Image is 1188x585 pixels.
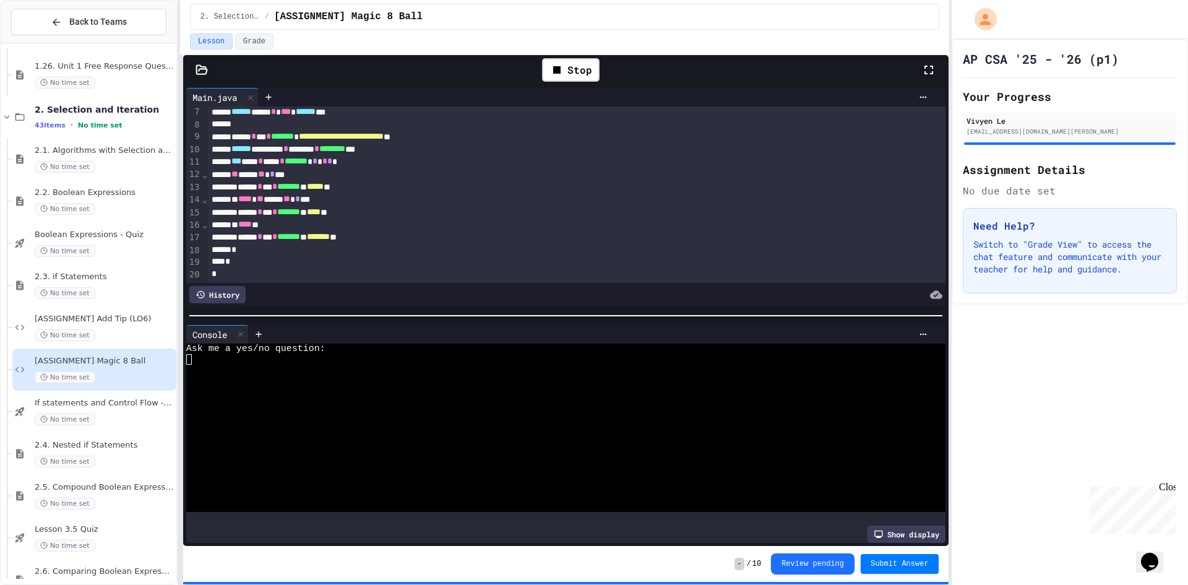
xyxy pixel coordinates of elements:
button: Review pending [771,553,854,574]
div: 18 [186,245,202,257]
div: Console [186,328,233,341]
span: 10 [752,559,761,569]
button: Grade [235,33,273,50]
span: Boolean Expressions - Quiz [35,230,174,240]
button: Back to Teams [11,9,166,35]
span: Lesson 3.5 Quiz [35,524,174,535]
div: 7 [186,106,202,118]
span: No time set [35,161,95,173]
span: [ASSIGNMENT] Magic 8 Ball [274,9,423,24]
p: Switch to "Grade View" to access the chat feature and communicate with your teacher for help and ... [973,238,1166,275]
span: No time set [35,371,95,383]
div: 19 [186,256,202,269]
div: History [189,286,246,303]
div: 14 [186,194,202,206]
span: 2. Selection and Iteration [200,12,260,22]
span: Fold line [202,194,208,204]
span: / [265,12,269,22]
span: No time set [35,329,95,341]
span: No time set [35,287,95,299]
span: 2.6. Comparing Boolean Expressions ([PERSON_NAME] Laws) [35,566,174,577]
h2: Your Progress [963,88,1177,105]
span: 2.3. if Statements [35,272,174,282]
div: 12 [186,168,202,181]
span: 2. Selection and Iteration [35,104,174,115]
span: No time set [35,540,95,552]
div: [EMAIL_ADDRESS][DOMAIN_NAME][PERSON_NAME] [966,127,1173,136]
div: 13 [186,181,202,194]
span: [ASSIGNMENT] Magic 8 Ball [35,356,174,366]
span: Fold line [202,170,208,180]
span: 2.1. Algorithms with Selection and Repetition [35,145,174,156]
div: Main.java [186,91,243,104]
span: • [71,120,73,130]
h3: Need Help? [973,219,1166,233]
div: 11 [186,156,202,168]
div: 8 [186,119,202,131]
div: Vivyen Le [966,115,1173,126]
div: 9 [186,131,202,143]
span: No time set [35,203,95,215]
div: Console [186,325,249,344]
span: If statements and Control Flow - Quiz [35,398,174,409]
div: 17 [186,232,202,244]
h1: AP CSA '25 - '26 (p1) [963,50,1119,67]
div: No due date set [963,183,1177,198]
span: No time set [35,245,95,257]
span: Submit Answer [871,559,929,569]
div: Main.java [186,88,259,106]
span: Back to Teams [69,15,127,28]
div: 16 [186,219,202,232]
div: Stop [542,58,600,82]
iframe: chat widget [1085,482,1176,534]
span: No time set [35,77,95,89]
span: 43 items [35,121,66,129]
button: Lesson [190,33,233,50]
span: - [734,558,744,570]
span: No time set [78,121,123,129]
span: / [747,559,751,569]
button: Submit Answer [861,554,939,574]
span: No time set [35,456,95,467]
span: Fold line [202,220,208,230]
span: 2.5. Compound Boolean Expressions [35,482,174,493]
h2: Assignment Details [963,161,1177,178]
div: 15 [186,207,202,219]
span: No time set [35,498,95,509]
span: [ASSIGNMENT] Add Tip (LO6) [35,314,174,324]
span: 1.26. Unit 1 Free Response Question (FRQ) Practice [35,61,174,72]
div: Show display [867,526,945,543]
span: Ask me a yes/no question: [186,344,325,354]
span: 2.2. Boolean Expressions [35,188,174,198]
div: Chat with us now!Close [5,5,85,79]
iframe: chat widget [1136,535,1176,573]
div: My Account [962,5,1000,33]
div: 10 [186,144,202,156]
div: 20 [186,269,202,281]
span: 2.4. Nested if Statements [35,440,174,451]
span: No time set [35,414,95,425]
